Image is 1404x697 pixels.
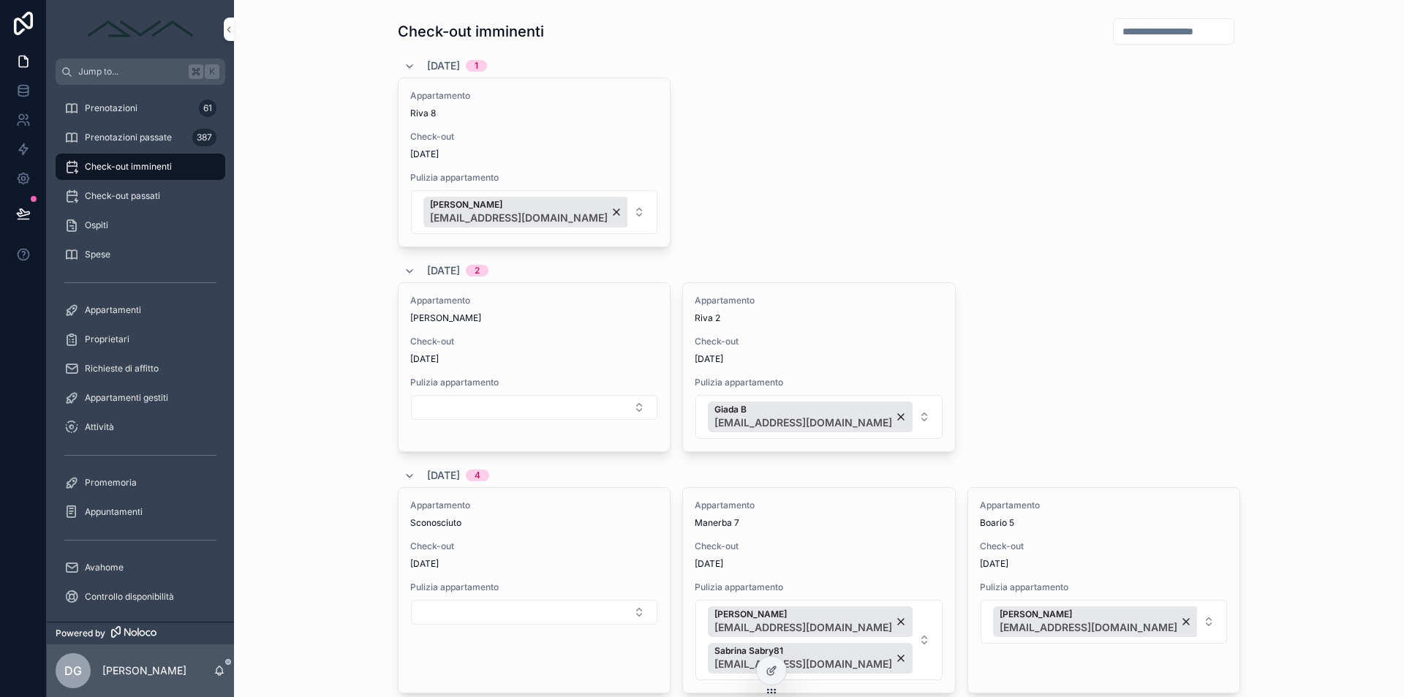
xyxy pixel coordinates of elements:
[430,211,608,225] span: [EMAIL_ADDRESS][DOMAIN_NAME]
[714,620,892,635] span: [EMAIL_ADDRESS][DOMAIN_NAME]
[78,66,183,78] span: Jump to...
[56,241,225,268] a: Spese
[1000,609,1177,620] span: [PERSON_NAME]
[980,558,1228,570] span: [DATE]
[410,336,658,347] span: Check-out
[85,506,143,518] span: Appuntamenti
[708,402,913,432] button: Unselect 5
[56,124,225,151] a: Prenotazioni passate387
[980,500,1228,511] span: Appartamento
[56,414,225,440] a: Attività
[695,336,943,347] span: Check-out
[398,21,544,42] h1: Check-out imminenti
[410,581,658,593] span: Pulizia appartamento
[993,606,1199,637] button: Unselect 4
[714,645,892,657] span: Sabrina Sabry81
[410,148,658,160] span: [DATE]
[410,108,658,119] span: Riva 8
[423,197,629,227] button: Unselect 4
[714,415,892,430] span: [EMAIL_ADDRESS][DOMAIN_NAME]
[56,554,225,581] a: Avahome
[56,59,225,85] button: Jump to...K
[695,353,943,365] span: [DATE]
[410,558,658,570] span: [DATE]
[980,517,1228,529] span: Boario 5
[475,470,480,481] div: 4
[85,392,168,404] span: Appartamenti gestiti
[980,540,1228,552] span: Check-out
[1000,620,1177,635] span: [EMAIL_ADDRESS][DOMAIN_NAME]
[56,470,225,496] a: Promemoria
[85,219,108,231] span: Ospiti
[410,540,658,552] span: Check-out
[695,600,942,680] button: Select Button
[56,297,225,323] a: Appartamenti
[475,60,478,72] div: 1
[980,581,1228,593] span: Pulizia appartamento
[56,628,105,639] span: Powered by
[475,265,480,276] div: 2
[411,600,657,625] button: Select Button
[85,477,137,489] span: Promemoria
[714,404,892,415] span: Giada B
[708,606,913,637] button: Unselect 10
[427,468,460,483] span: [DATE]
[398,282,671,452] a: Appartamento[PERSON_NAME]Check-out[DATE]Pulizia appartamentoSelect Button
[695,540,943,552] span: Check-out
[695,500,943,511] span: Appartamento
[967,487,1240,693] a: AppartamentoBoario 5Check-out[DATE]Pulizia appartamentoSelect Button
[85,363,159,374] span: Richieste di affitto
[695,517,943,529] span: Manerba 7
[102,663,186,678] p: [PERSON_NAME]
[410,172,658,184] span: Pulizia appartamento
[85,161,172,173] span: Check-out imminenti
[410,312,658,324] span: [PERSON_NAME]
[56,499,225,525] a: Appuntamenti
[708,643,913,674] button: Unselect 8
[56,584,225,610] a: Controllo disponibilità
[85,421,114,433] span: Attività
[85,132,172,143] span: Prenotazioni passate
[410,517,658,529] span: Sconosciuto
[56,183,225,209] a: Check-out passati
[714,657,892,671] span: [EMAIL_ADDRESS][DOMAIN_NAME]
[682,282,955,452] a: AppartamentoRiva 2Check-out[DATE]Pulizia appartamentoSelect Button
[410,90,658,102] span: Appartamento
[56,154,225,180] a: Check-out imminenti
[85,304,141,316] span: Appartamenti
[427,263,460,278] span: [DATE]
[85,334,129,345] span: Proprietari
[695,395,942,439] button: Select Button
[410,377,658,388] span: Pulizia appartamento
[85,562,124,573] span: Avahome
[85,249,110,260] span: Spese
[56,385,225,411] a: Appartamenti gestiti
[410,500,658,511] span: Appartamento
[410,295,658,306] span: Appartamento
[682,487,955,693] a: AppartamentoManerba 7Check-out[DATE]Pulizia appartamentoSelect Button
[714,609,892,620] span: [PERSON_NAME]
[695,295,943,306] span: Appartamento
[47,622,234,644] a: Powered by
[56,355,225,382] a: Richieste di affitto
[56,212,225,238] a: Ospiti
[411,395,657,420] button: Select Button
[398,487,671,693] a: AppartamentoSconosciutoCheck-out[DATE]Pulizia appartamentoSelect Button
[206,66,218,78] span: K
[82,18,199,41] img: App logo
[56,326,225,353] a: Proprietari
[410,353,658,365] span: [DATE]
[47,85,234,622] div: scrollable content
[85,102,137,114] span: Prenotazioni
[427,59,460,73] span: [DATE]
[430,199,608,211] span: [PERSON_NAME]
[411,190,657,234] button: Select Button
[695,377,943,388] span: Pulizia appartamento
[85,190,160,202] span: Check-out passati
[192,129,216,146] div: 387
[410,131,658,143] span: Check-out
[56,95,225,121] a: Prenotazioni61
[695,312,943,324] span: Riva 2
[398,78,671,247] a: AppartamentoRiva 8Check-out[DATE]Pulizia appartamentoSelect Button
[695,558,943,570] span: [DATE]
